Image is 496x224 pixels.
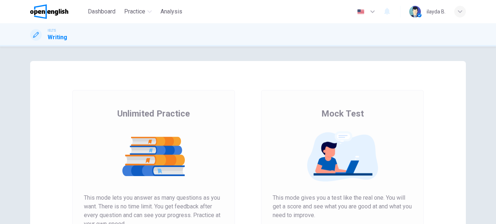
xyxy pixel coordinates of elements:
[409,6,421,17] img: Profile picture
[30,4,68,19] img: OpenEnglish logo
[48,28,56,33] span: IELTS
[121,5,155,18] button: Practice
[85,5,118,18] button: Dashboard
[427,7,446,16] div: ilayda B.
[273,194,412,220] span: This mode gives you a test like the real one. You will get a score and see what you are good at a...
[356,9,365,15] img: en
[160,7,182,16] span: Analysis
[88,7,115,16] span: Dashboard
[48,33,67,42] h1: Writing
[30,4,85,19] a: OpenEnglish logo
[321,108,364,119] span: Mock Test
[158,5,185,18] button: Analysis
[117,108,190,119] span: Unlimited Practice
[124,7,145,16] span: Practice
